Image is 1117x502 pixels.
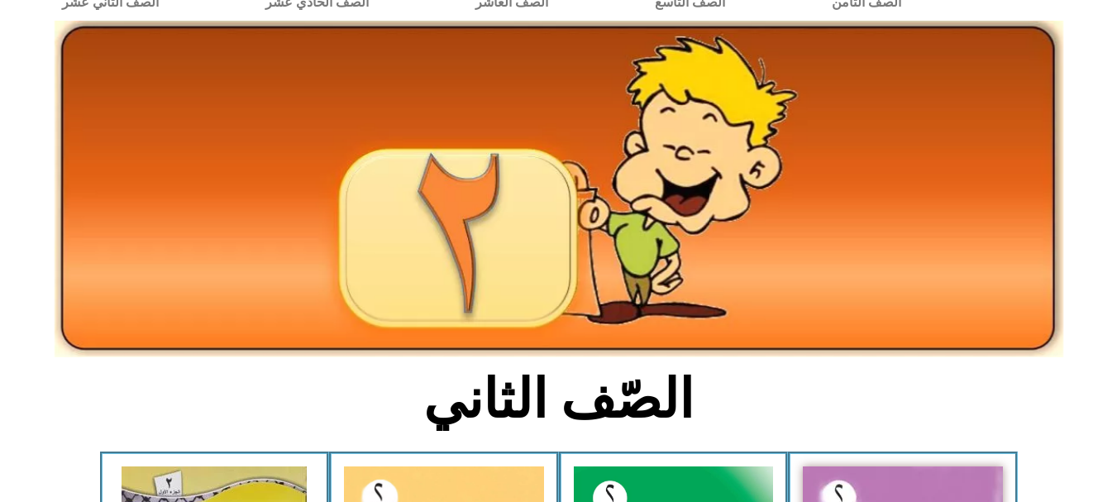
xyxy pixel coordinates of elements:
h2: الصّف الثاني [285,367,832,432]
